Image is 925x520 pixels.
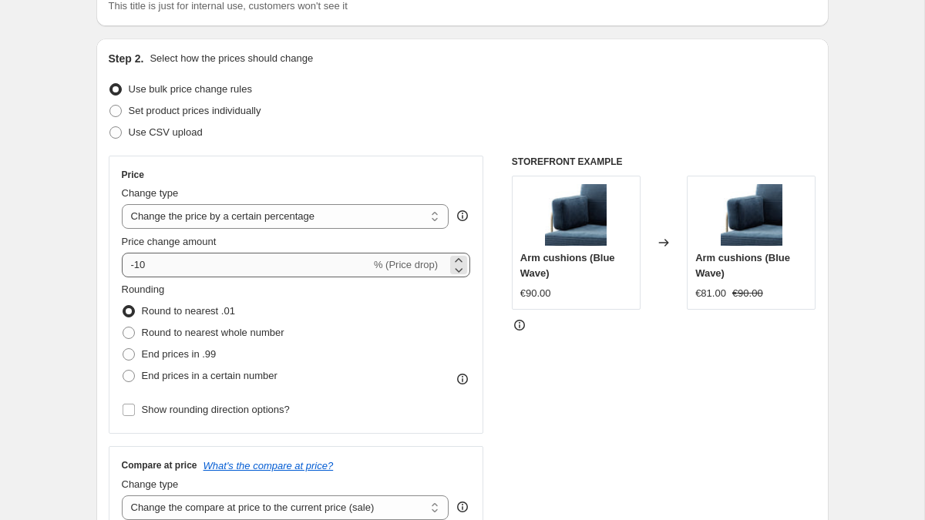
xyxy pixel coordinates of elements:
[520,252,615,279] span: Arm cushions (Blue Wave)
[122,478,179,490] span: Change type
[122,236,217,247] span: Price change amount
[455,499,470,515] div: help
[695,252,790,279] span: Arm cushions (Blue Wave)
[122,169,144,181] h3: Price
[122,283,165,295] span: Rounding
[732,286,763,301] strike: €90.00
[142,404,290,415] span: Show rounding direction options?
[129,126,203,138] span: Use CSV upload
[142,348,217,360] span: End prices in .99
[129,83,252,95] span: Use bulk price change rules
[455,208,470,223] div: help
[374,259,438,270] span: % (Price drop)
[122,459,197,471] h3: Compare at price
[122,187,179,199] span: Change type
[545,184,607,246] img: Arm_cushions_4_80x.jpg
[150,51,313,66] p: Select how the prices should change
[203,460,334,471] button: What's the compare at price?
[142,305,235,317] span: Round to nearest .01
[512,156,816,168] h6: STOREFRONT EXAMPLE
[142,370,277,381] span: End prices in a certain number
[520,286,551,301] div: €90.00
[109,51,144,66] h2: Step 2.
[129,105,261,116] span: Set product prices individually
[122,253,371,277] input: -15
[721,184,782,246] img: Arm_cushions_4_80x.jpg
[695,286,726,301] div: €81.00
[142,327,284,338] span: Round to nearest whole number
